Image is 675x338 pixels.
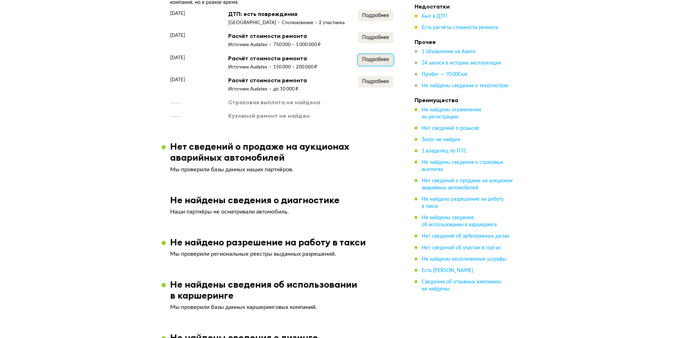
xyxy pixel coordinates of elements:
[170,194,339,205] h3: Не найдены сведения о диагностике
[228,42,273,48] div: Источник Audatex
[273,42,321,48] div: 750 000 – 1 000 000 ₽
[362,13,389,18] span: Подробнее
[170,10,185,17] span: [DATE]
[422,197,504,209] span: Не найдено разрешение на работу в такси
[228,76,307,84] div: Расчёт стоимости ремонта
[228,32,321,40] div: Расчёт стоимости ремонта
[362,79,389,84] span: Подробнее
[228,10,345,18] div: ДТП: есть повреждения
[228,20,282,26] div: [GEOGRAPHIC_DATA]
[415,3,514,10] h4: Недостатки
[422,25,498,30] span: Есть расчёты стоимости ремонта
[358,10,393,21] button: Подробнее
[170,32,185,39] span: [DATE]
[170,208,393,215] p: Наши партнёры не осматривали автомобиль.
[358,76,393,88] button: Подробнее
[170,237,366,248] h3: Не найдено разрешение на работу в такси
[422,72,467,77] span: Пробег — 70 000 км
[422,83,508,88] span: Не найдены сведения о техосмотрах
[422,137,460,142] span: Залог не найден
[422,126,479,131] span: Нет сведений о розыске
[358,54,393,66] button: Подробнее
[422,279,501,291] span: Сведения об отзывных кампаниях не найдены
[170,304,393,311] p: Мы проверили базы данных каршеринговых компаний.
[228,112,310,120] div: Кузовной ремонт не найден
[228,86,273,93] div: Источник Audatex
[170,76,185,83] span: [DATE]
[273,64,317,71] div: 150 000 – 200 000 ₽
[422,245,501,250] span: Нет сведений об участии в торгах
[422,256,506,261] span: Не найдены неоплаченные штрафы
[422,160,503,172] span: Не найдены сведения о страховых выплатах
[422,49,476,54] span: 1 объявление на Авито
[228,98,320,106] div: Страховая выплата не найдена
[319,20,345,26] div: 2 участника
[415,38,514,45] h4: Прочее
[422,14,447,19] span: Был в ДТП
[415,96,514,104] h4: Преимущества
[282,20,319,26] div: Столкновение
[422,149,467,154] span: 1 владелец по ПТС
[362,57,389,62] span: Подробнее
[358,32,393,43] button: Подробнее
[170,141,402,163] h3: Нет сведений о продаже на аукционах аварийных автомобилей
[228,64,273,71] div: Источник Audatex
[422,178,513,190] span: Нет сведений о продаже на аукционах аварийных автомобилей
[170,166,393,173] p: Мы проверили базы данных наших партнёров.
[170,279,402,301] h3: Не найдены сведения об использовании в каршеринге
[170,250,393,257] p: Мы проверили региональные реестры выданных разрешений.
[273,86,298,93] div: до 10 000 ₽
[422,215,497,227] span: Не найдены сведения об использовании в каршеринге
[170,54,185,61] span: [DATE]
[362,35,389,40] span: Подробнее
[422,61,501,66] span: 24 записи в истории эксплуатации
[228,54,317,62] div: Расчёт стоимости ремонта
[422,107,481,120] span: Не найдены ограничения на регистрацию
[422,234,509,239] span: Нет сведений об арбитражных делах
[422,268,473,273] span: Есть [PERSON_NAME]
